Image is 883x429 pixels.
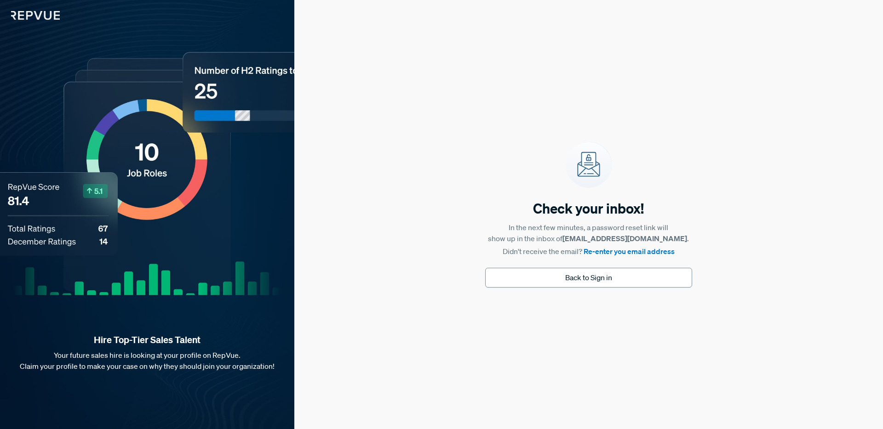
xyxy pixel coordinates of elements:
p: In the next few minutes, a password reset link will show up in the inbox of . [488,222,689,244]
img: Success [566,142,612,188]
button: Back to Sign in [485,268,692,288]
strong: [EMAIL_ADDRESS][DOMAIN_NAME] [562,234,687,243]
strong: Hire Top-Tier Sales Talent [15,334,280,346]
a: Re-enter you email address [584,247,675,256]
p: Didn't receive the email? [503,246,675,257]
h5: Check your inbox! [533,199,644,218]
p: Your future sales hire is looking at your profile on RepVue. Claim your profile to make your case... [15,350,280,372]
